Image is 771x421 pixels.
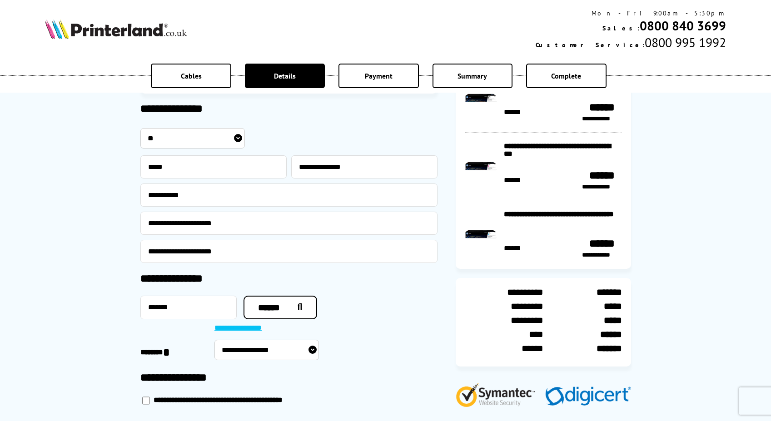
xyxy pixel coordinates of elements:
[274,71,296,80] span: Details
[551,71,581,80] span: Complete
[365,71,393,80] span: Payment
[602,24,640,32] span: Sales:
[458,71,487,80] span: Summary
[536,41,645,49] span: Customer Service:
[536,9,726,17] div: Mon - Fri 9:00am - 5:30pm
[181,71,202,80] span: Cables
[645,34,726,51] span: 0800 995 1992
[45,19,187,39] img: Printerland Logo
[640,17,726,34] a: 0800 840 3699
